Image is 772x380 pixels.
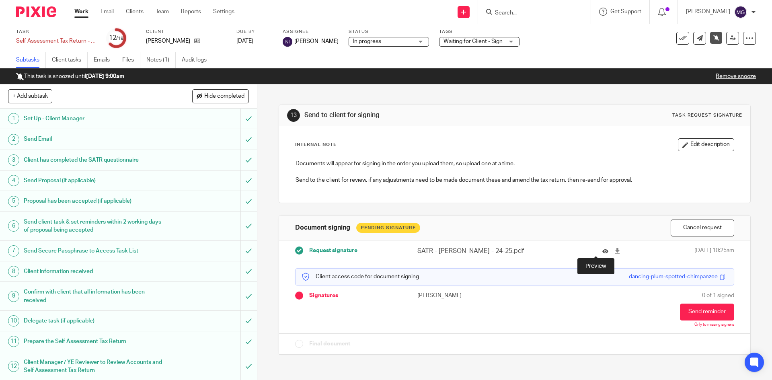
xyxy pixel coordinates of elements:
div: 7 [8,245,19,257]
div: 11 [8,336,19,347]
label: Status [349,29,429,35]
span: Signatures [309,292,338,300]
a: Notes (1) [146,52,176,68]
div: 3 [8,154,19,166]
h1: Prepare the Self Assessment Tax Return [24,335,163,347]
h1: Client information received [24,265,163,277]
p: SATR - [PERSON_NAME] - 24-25.pdf [417,246,539,256]
label: Task [16,29,96,35]
a: Clients [126,8,144,16]
button: Edit description [678,138,734,151]
label: Client [146,29,226,35]
p: Send to the client for review, if any adjustments need to be made document these and amend the ta... [296,176,733,184]
img: svg%3E [283,37,292,47]
img: svg%3E [734,6,747,18]
div: Task request signature [672,112,742,119]
h1: Delegate task (if applicable) [24,315,163,327]
label: Assignee [283,29,339,35]
a: Team [156,8,169,16]
a: Client tasks [52,52,88,68]
div: Self Assessment Tax Return - [DATE]-[DATE] [16,37,96,45]
div: Pending Signature [356,223,420,233]
div: 4 [8,175,19,186]
h1: Send Secure Passphrase to Access Task List [24,245,163,257]
span: Request signature [309,246,357,255]
span: [DATE] 10:25am [694,246,734,256]
a: Subtasks [16,52,46,68]
span: Get Support [610,9,641,14]
a: Emails [94,52,116,68]
div: 10 [8,315,19,327]
span: In progress [353,39,381,44]
h1: Client Manager / YE Reviewer to Review Accounts and Self Assessment Tax Return [24,356,163,377]
a: Work [74,8,88,16]
span: Waiting for Client - Sign [443,39,503,44]
h1: Document signing [295,224,350,232]
span: [DATE] [236,38,253,44]
span: Hide completed [204,93,244,100]
p: [PERSON_NAME] [146,37,190,45]
h1: Send Proposal (if applicable) [24,175,163,187]
a: Audit logs [182,52,213,68]
div: 1 [8,113,19,124]
p: [PERSON_NAME] [686,8,730,16]
button: Send reminder [680,304,734,320]
div: Self Assessment Tax Return - 2024-2025 [16,37,96,45]
a: Settings [213,8,234,16]
h1: Send to client for signing [304,111,532,119]
button: Hide completed [192,89,249,103]
p: [PERSON_NAME] [417,292,515,300]
label: Tags [439,29,519,35]
p: This task is snoozed until [16,72,124,80]
button: Cancel request [671,220,734,237]
h1: Confirm with client that all information has been received [24,286,163,306]
span: Final document [309,340,350,348]
h1: Send client task & set reminders within 2 working days of proposal being accepted [24,216,163,236]
img: Pixie [16,6,56,17]
p: Only to missing signers [694,322,734,327]
span: 0 of 1 signed [702,292,734,300]
a: Reports [181,8,201,16]
label: Due by [236,29,273,35]
input: Search [494,10,567,17]
p: Client access code for document signing [302,273,419,281]
h1: Send Email [24,133,163,145]
a: Files [122,52,140,68]
div: 13 [287,109,300,122]
h1: Client has completed the SATR questionnaire [24,154,163,166]
div: dancing-plum-spotted-chimpanzee [629,273,718,281]
span: [PERSON_NAME] [294,37,339,45]
div: 5 [8,196,19,207]
div: 12 [8,361,19,372]
p: Internal Note [295,142,337,148]
div: 6 [8,220,19,232]
h1: Set Up - Client Manager [24,113,163,125]
a: Remove snooze [716,74,756,79]
div: 12 [109,33,123,43]
h1: Proposal has been accepted (if applicable) [24,195,163,207]
b: [DATE] 9:00am [86,74,124,79]
div: 9 [8,291,19,302]
a: Email [101,8,114,16]
div: 8 [8,266,19,277]
small: /19 [116,36,123,41]
p: Documents will appear for signing in the order you upload them, so upload one at a time. [296,160,733,168]
button: + Add subtask [8,89,52,103]
div: 2 [8,134,19,145]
